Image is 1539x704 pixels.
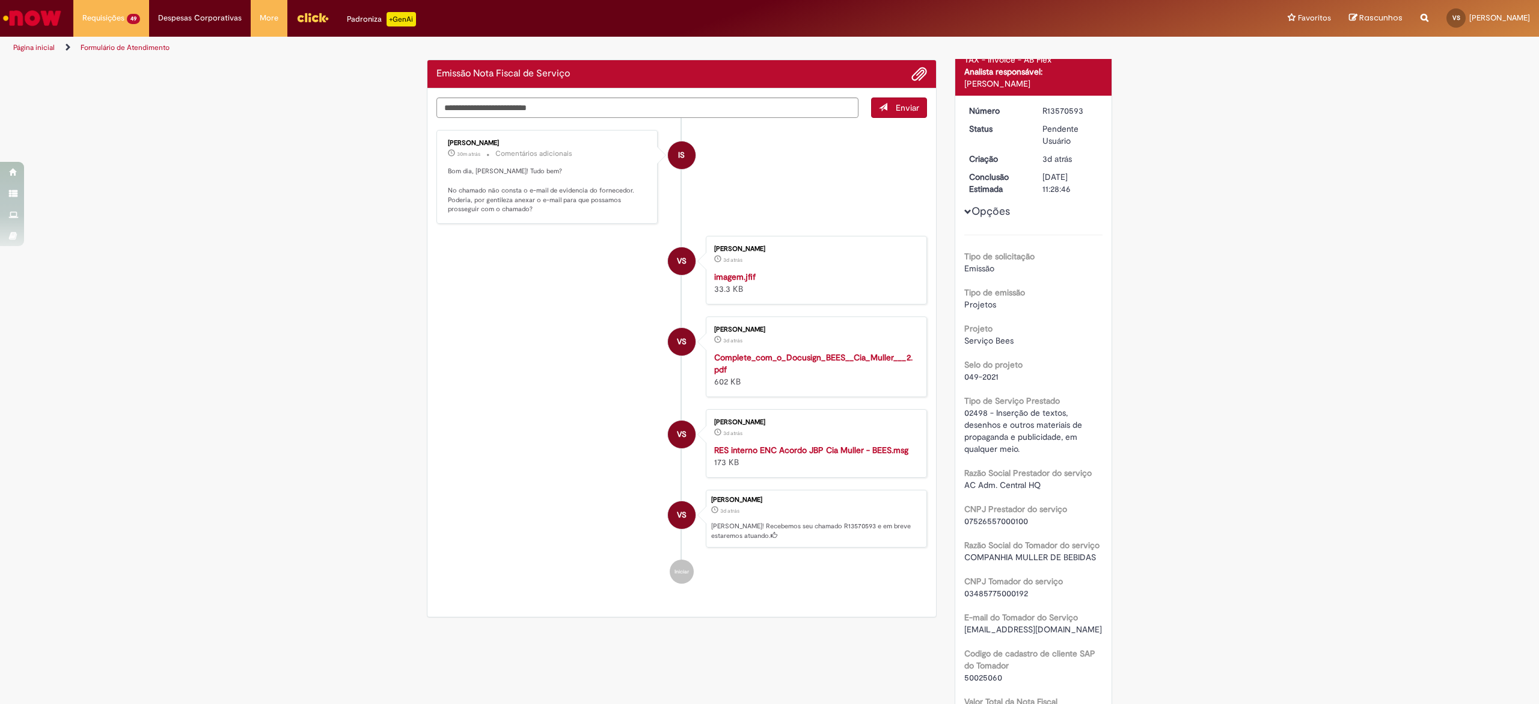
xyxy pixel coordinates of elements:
[964,395,1060,406] b: Tipo de Serviço Prestado
[1452,14,1460,22] span: VS
[964,78,1103,90] div: [PERSON_NAME]
[964,540,1100,551] b: Razão Social do Tomador do serviço
[668,247,696,275] div: Vitor Oliveira Ramos Da Silva
[964,371,999,382] span: 049-2021
[711,496,920,504] div: [PERSON_NAME]
[714,419,914,426] div: [PERSON_NAME]
[964,263,994,274] span: Emissão
[158,12,242,24] span: Despesas Corporativas
[964,612,1078,623] b: E-mail do Tomador do Serviço
[871,97,927,118] button: Enviar
[82,12,124,24] span: Requisições
[911,66,927,82] button: Adicionar anexos
[1042,105,1098,117] div: R13570593
[347,12,416,26] div: Padroniza
[677,420,687,449] span: VS
[964,576,1063,587] b: CNPJ Tomador do serviço
[436,118,927,595] ul: Histórico de tíquete
[960,105,1034,117] dt: Número
[720,507,739,514] time: 26/09/2025 13:28:42
[723,256,742,264] time: 26/09/2025 17:25:16
[1349,13,1403,24] a: Rascunhos
[723,430,742,437] time: 26/09/2025 13:28:31
[1042,153,1072,164] span: 3d atrás
[495,149,572,159] small: Comentários adicionais
[714,271,914,295] div: 33.3 KB
[436,490,927,548] li: Vitor Oliveira Ramos Da Silva
[1359,12,1403,23] span: Rascunhos
[964,552,1096,563] span: COMPANHIA MULLER DE BEBIDAS
[964,335,1014,346] span: Serviço Bees
[296,8,329,26] img: click_logo_yellow_360x200.png
[964,251,1035,262] b: Tipo de solicitação
[714,271,756,282] a: imagem.jfif
[964,287,1025,298] b: Tipo de emissão
[668,141,696,169] div: Isabella Silva
[714,352,913,375] a: Complete_com_o_Docusign_BEES__Cia_Muller___2.pdf
[960,123,1034,135] dt: Status
[964,54,1103,66] div: TAX - Invoice - AB Flex
[896,102,919,113] span: Enviar
[723,337,742,344] time: 26/09/2025 13:28:38
[127,14,140,24] span: 49
[964,359,1023,370] b: Selo do projeto
[677,247,687,276] span: VS
[964,468,1092,478] b: Razão Social Prestador do serviço
[964,323,993,334] b: Projeto
[964,299,996,310] span: Projetos
[714,351,914,388] div: 602 KB
[1042,123,1098,147] div: Pendente Usuário
[723,337,742,344] span: 3d atrás
[668,501,696,529] div: Vitor Oliveira Ramos Da Silva
[1469,13,1530,23] span: [PERSON_NAME]
[964,504,1067,514] b: CNPJ Prestador do serviço
[964,516,1028,526] span: 07526557000100
[9,37,1017,59] ul: Trilhas de página
[964,624,1102,635] span: [EMAIL_ADDRESS][DOMAIN_NAME]
[436,97,858,119] textarea: Digite sua mensagem aqui...
[714,445,908,455] a: RES interno ENC Acordo JBP Cia Muller - BEES.msg
[668,421,696,448] div: Vitor Oliveira Ramos Da Silva
[677,327,687,356] span: VS
[720,507,739,514] span: 3d atrás
[964,648,1095,671] b: Codigo de cadastro de cliente SAP do Tomador
[457,150,480,158] time: 29/09/2025 09:54:52
[1,6,63,30] img: ServiceNow
[711,522,920,540] p: [PERSON_NAME]! Recebemos seu chamado R13570593 e em breve estaremos atuando.
[1042,171,1098,195] div: [DATE] 11:28:46
[714,326,914,333] div: [PERSON_NAME]
[260,12,278,24] span: More
[387,12,416,26] p: +GenAi
[1042,153,1098,165] div: 26/09/2025 13:28:42
[13,43,55,52] a: Página inicial
[677,501,687,530] span: VS
[714,444,914,468] div: 173 KB
[678,141,685,170] span: IS
[960,171,1034,195] dt: Conclusão Estimada
[1298,12,1331,24] span: Favoritos
[964,672,1002,683] span: 50025060
[964,407,1085,454] span: 02498 - Inserção de textos, desenhos e outros materiais de propaganda e publicidade, em qualquer ...
[81,43,170,52] a: Formulário de Atendimento
[448,167,648,214] p: Bom dia, [PERSON_NAME]! Tudo bem? No chamado não consta o e-mail de evidencia do fornecedor. Pode...
[457,150,480,158] span: 30m atrás
[723,430,742,437] span: 3d atrás
[714,245,914,253] div: [PERSON_NAME]
[960,153,1034,165] dt: Criação
[668,328,696,356] div: Vitor Oliveira Ramos Da Silva
[1042,153,1072,164] time: 26/09/2025 13:28:42
[964,588,1028,599] span: 03485775000192
[723,256,742,264] span: 3d atrás
[964,66,1103,78] div: Analista responsável:
[436,69,570,79] h2: Emissão Nota Fiscal de Serviço Histórico de tíquete
[964,480,1041,490] span: AC Adm. Central HQ
[448,140,648,147] div: [PERSON_NAME]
